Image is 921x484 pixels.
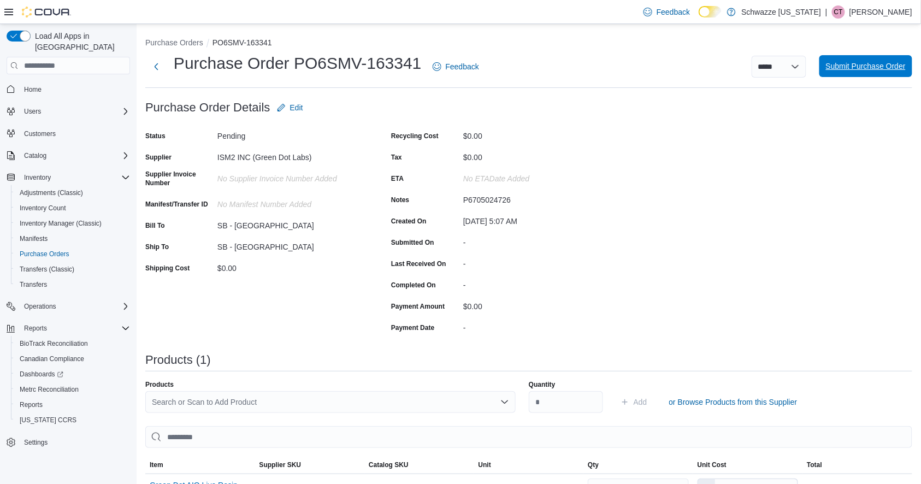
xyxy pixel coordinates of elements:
h1: Purchase Order PO6SMV-163341 [174,52,422,74]
button: Home [2,81,134,97]
a: Manifests [15,232,52,245]
span: Users [24,107,41,116]
nav: Complex example [7,76,130,479]
label: Tax [391,153,402,162]
button: PO6SMV-163341 [212,38,272,47]
span: BioTrack Reconciliation [15,337,130,350]
span: Dashboards [20,370,63,379]
button: Adjustments (Classic) [11,185,134,200]
label: Ship To [145,243,169,251]
span: Adjustments (Classic) [15,186,130,199]
button: Inventory [2,170,134,185]
span: Transfers (Classic) [15,263,130,276]
span: Manifests [20,234,48,243]
div: $0.00 [217,259,364,273]
span: Inventory [20,171,130,184]
span: Unit [479,461,491,469]
div: - [463,276,610,290]
div: - [463,319,610,332]
button: Reports [11,397,134,412]
input: Dark Mode [699,6,722,17]
span: Qty [588,461,599,469]
a: Feedback [428,56,483,78]
span: Unit Cost [698,461,727,469]
button: Users [2,104,134,119]
button: Qty [583,456,693,474]
span: Inventory Count [15,202,130,215]
span: Purchase Orders [15,247,130,261]
button: Users [20,105,45,118]
button: Inventory Count [11,200,134,216]
p: [PERSON_NAME] [849,5,912,19]
span: Operations [20,300,130,313]
label: Products [145,380,174,389]
div: SB - [GEOGRAPHIC_DATA] [217,238,364,251]
button: Customers [2,126,134,141]
span: Canadian Compliance [15,352,130,365]
span: Operations [24,302,56,311]
button: Supplier SKU [255,456,365,474]
a: Inventory Manager (Classic) [15,217,106,230]
div: P6705024726 [463,191,610,204]
a: Dashboards [11,367,134,382]
label: Supplier Invoice Number [145,170,213,187]
button: Canadian Compliance [11,351,134,367]
label: Last Received On [391,259,446,268]
button: BioTrack Reconciliation [11,336,134,351]
label: Payment Date [391,323,434,332]
span: Item [150,461,163,469]
a: Adjustments (Classic) [15,186,87,199]
span: CT [834,5,843,19]
label: Recycling Cost [391,132,439,140]
div: ISM2 INC (Green Dot Labs) [217,149,364,162]
span: Supplier SKU [259,461,302,469]
span: Inventory Manager (Classic) [15,217,130,230]
label: Notes [391,196,409,204]
p: | [825,5,828,19]
span: Feedback [657,7,690,17]
button: Purchase Orders [145,38,203,47]
a: Feedback [639,1,694,23]
span: Catalog [24,151,46,160]
h3: Purchase Order Details [145,101,270,114]
a: Reports [15,398,47,411]
div: $0.00 [463,298,610,311]
span: Metrc Reconciliation [20,385,79,394]
div: - [463,255,610,268]
span: Catalog [20,149,130,162]
button: or Browse Products from this Supplier [665,391,802,413]
span: Home [24,85,42,94]
label: Submitted On [391,238,434,247]
span: Feedback [446,61,479,72]
a: Purchase Orders [15,247,74,261]
div: - [463,234,610,247]
a: Metrc Reconciliation [15,383,83,396]
label: Quantity [529,380,556,389]
button: Purchase Orders [11,246,134,262]
label: Supplier [145,153,172,162]
span: Reports [24,324,47,333]
p: Schwazze [US_STATE] [741,5,821,19]
button: Catalog [2,148,134,163]
label: Bill To [145,221,165,230]
span: or Browse Products from this Supplier [669,397,798,408]
span: Settings [24,438,48,447]
button: Edit [273,97,308,119]
span: Load All Apps in [GEOGRAPHIC_DATA] [31,31,130,52]
button: Operations [2,299,134,314]
button: Reports [2,321,134,336]
span: BioTrack Reconciliation [20,339,88,348]
span: Dark Mode [699,17,699,18]
span: Catalog SKU [369,461,409,469]
div: No Supplier Invoice Number added [217,170,364,183]
button: Submit Purchase Order [819,55,912,77]
button: Inventory [20,171,55,184]
span: Users [20,105,130,118]
span: Adjustments (Classic) [20,188,83,197]
a: [US_STATE] CCRS [15,414,81,427]
div: [DATE] 5:07 AM [463,213,610,226]
span: Total [807,461,822,469]
button: Unit [474,456,584,474]
nav: An example of EuiBreadcrumbs [145,37,912,50]
span: Metrc Reconciliation [15,383,130,396]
